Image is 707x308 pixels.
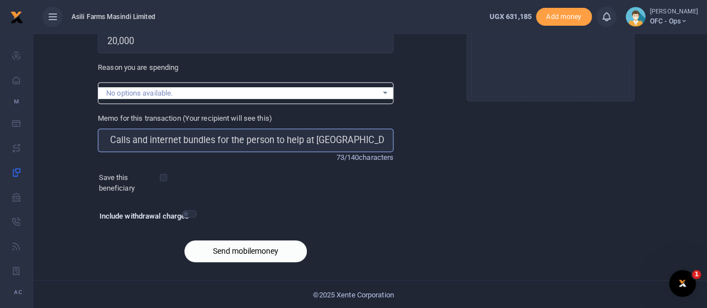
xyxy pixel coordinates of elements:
[536,12,592,20] a: Add money
[359,153,393,162] span: characters
[669,270,696,297] iframe: Intercom live chat
[10,11,23,24] img: logo-small
[98,113,272,124] label: Memo for this transaction (Your recipient will see this)
[650,7,698,17] small: [PERSON_NAME]
[98,30,393,53] input: UGX
[536,8,592,26] span: Add money
[98,129,393,152] input: Enter extra information
[336,153,359,162] span: 73/140
[9,283,24,301] li: Ac
[106,88,377,99] div: No options available.
[625,7,646,27] img: profile-user
[67,12,160,22] span: Asili Farms Masindi Limited
[10,12,23,21] a: logo-small logo-large logo-large
[650,16,698,26] span: OFC - Ops
[490,11,532,22] a: UGX 631,185
[490,12,532,21] span: UGX 631,185
[9,92,24,111] li: M
[98,62,178,73] label: Reason you are spending
[99,172,162,194] label: Save this beneficiary
[692,270,701,279] span: 1
[536,8,592,26] li: Toup your wallet
[625,7,698,27] a: profile-user [PERSON_NAME] OFC - Ops
[99,212,192,221] h6: Include withdrawal charges
[485,11,536,22] li: Wallet ballance
[184,240,307,262] button: Send mobilemoney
